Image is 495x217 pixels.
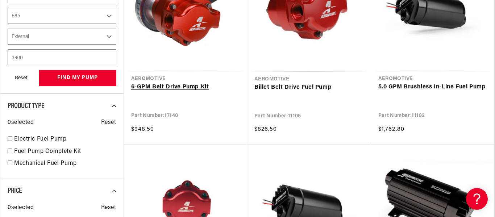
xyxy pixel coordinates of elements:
a: 6-GPM Belt Drive Pump Kit [131,83,240,92]
span: Price [8,187,22,195]
button: Reset [8,70,34,86]
input: Enter Horsepower [8,49,116,65]
button: find my pump [39,70,116,86]
a: Fuel Pump Complete Kit [14,147,116,157]
span: Reset [101,203,116,213]
a: Mechanical Fuel Pump [14,159,116,168]
a: Billet Belt Drive Fuel Pump [254,83,364,92]
span: 0 selected [8,203,34,213]
select: Mounting [8,29,116,45]
select: Fuel [8,8,116,24]
a: Electric Fuel Pump [14,135,116,144]
span: Reset [101,118,116,128]
span: Product Type [8,103,44,110]
a: 5.0 GPM Brushless In-Line Fuel Pump [378,83,487,92]
span: 0 selected [8,118,34,128]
